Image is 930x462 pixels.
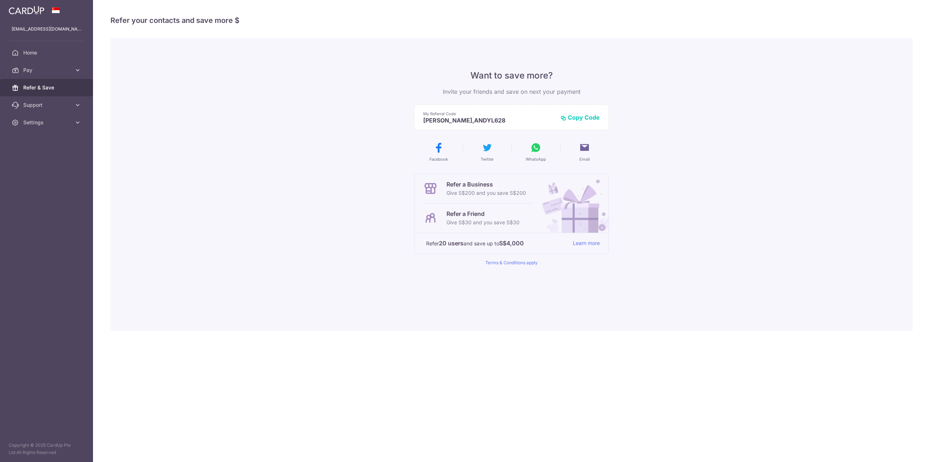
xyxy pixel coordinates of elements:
[514,142,557,162] button: WhatsApp
[563,142,606,162] button: Email
[429,156,448,162] span: Facebook
[561,114,600,121] button: Copy Code
[446,189,526,197] p: Give S$200 and you save S$200
[64,5,79,12] span: Help
[12,25,81,33] p: [EMAIL_ADDRESS][DOMAIN_NAME]
[485,260,538,265] a: Terms & Conditions apply
[417,142,460,162] button: Facebook
[23,49,71,56] span: Home
[23,84,71,91] span: Refer & Save
[466,142,509,162] button: Twitter
[414,70,609,81] p: Want to save more?
[526,156,546,162] span: WhatsApp
[579,156,590,162] span: Email
[423,111,555,117] p: My Referral Code
[481,156,494,162] span: Twitter
[535,174,608,233] img: Refer
[426,239,567,248] p: Refer and save up to
[23,119,71,126] span: Settings
[23,67,71,74] span: Pay
[499,239,524,248] strong: S$4,000
[110,15,913,26] h4: Refer your contacts and save more $
[423,117,555,124] p: [PERSON_NAME],ANDYL628
[446,218,519,227] p: Give S$30 and you save S$30
[439,239,464,248] strong: 20 users
[414,87,609,96] p: Invite your friends and save on next your payment
[23,101,71,109] span: Support
[573,239,600,248] a: Learn more
[9,6,44,15] img: CardUp
[446,209,519,218] p: Refer a Friend
[446,180,526,189] p: Refer a Business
